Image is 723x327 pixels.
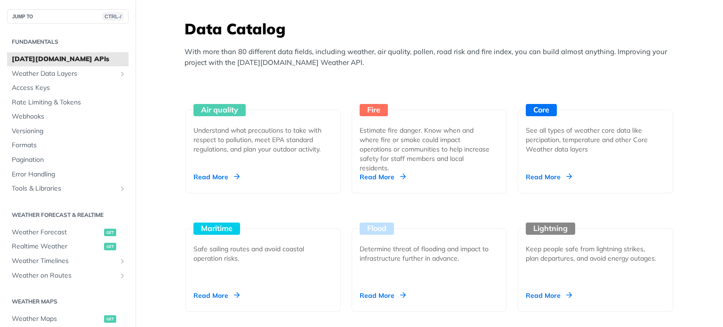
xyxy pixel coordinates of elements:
a: Weather Forecastget [7,225,129,239]
span: Versioning [12,127,126,136]
a: Access Keys [7,81,129,95]
div: Maritime [193,223,240,235]
a: Air quality Understand what precautions to take with respect to pollution, meet EPA standard regu... [182,75,345,193]
div: Read More [360,291,406,300]
span: Error Handling [12,170,126,179]
span: Realtime Weather [12,242,102,251]
a: [DATE][DOMAIN_NAME] APIs [7,52,129,66]
span: Rate Limiting & Tokens [12,98,126,107]
a: Core See all types of weather core data like percipation, temperature and other Core Weather data... [514,75,677,193]
div: Read More [526,172,572,182]
a: Pagination [7,153,129,167]
span: Weather Maps [12,314,102,324]
span: Weather Data Layers [12,69,116,79]
a: Maritime Safe sailing routes and avoid coastal operation risks. Read More [182,193,345,312]
a: Weather on RoutesShow subpages for Weather on Routes [7,269,129,283]
a: Fire Estimate fire danger. Know when and where fire or smoke could impact operations or communiti... [348,75,511,193]
div: Safe sailing routes and avoid coastal operation risks. [193,244,325,263]
button: JUMP TOCTRL-/ [7,9,129,24]
a: Rate Limiting & Tokens [7,96,129,110]
span: Pagination [12,155,126,165]
span: Tools & Libraries [12,184,116,193]
span: get [104,243,116,250]
div: Fire [360,104,388,116]
div: Read More [360,172,406,182]
span: Weather on Routes [12,271,116,280]
a: Weather TimelinesShow subpages for Weather Timelines [7,254,129,268]
span: Weather Timelines [12,256,116,266]
div: Determine threat of flooding and impact to infrastructure further in advance. [360,244,491,263]
div: Lightning [526,223,575,235]
a: Webhooks [7,110,129,124]
div: Read More [193,291,240,300]
a: Weather Mapsget [7,312,129,326]
span: Webhooks [12,112,126,121]
a: Lightning Keep people safe from lightning strikes, plan departures, and avoid energy outages. Rea... [514,193,677,312]
button: Show subpages for Weather Timelines [119,257,126,265]
div: Read More [193,172,240,182]
a: Realtime Weatherget [7,239,129,254]
div: Air quality [193,104,246,116]
button: Show subpages for Weather Data Layers [119,70,126,78]
div: Estimate fire danger. Know when and where fire or smoke could impact operations or communities to... [360,126,491,173]
span: Formats [12,141,126,150]
span: Access Keys [12,83,126,93]
span: CTRL-/ [103,13,123,20]
a: Tools & LibrariesShow subpages for Tools & Libraries [7,182,129,196]
button: Show subpages for Weather on Routes [119,272,126,279]
button: Show subpages for Tools & Libraries [119,185,126,192]
div: Understand what precautions to take with respect to pollution, meet EPA standard regulations, and... [193,126,325,154]
p: With more than 80 different data fields, including weather, air quality, pollen, road risk and fi... [185,47,679,68]
a: Formats [7,138,129,152]
a: Weather Data LayersShow subpages for Weather Data Layers [7,67,129,81]
a: Error Handling [7,167,129,182]
div: Flood [360,223,394,235]
h2: Weather Maps [7,297,129,306]
span: Weather Forecast [12,228,102,237]
h2: Fundamentals [7,38,129,46]
span: get [104,229,116,236]
a: Versioning [7,124,129,138]
div: Read More [526,291,572,300]
span: get [104,315,116,323]
span: [DATE][DOMAIN_NAME] APIs [12,55,126,64]
div: Core [526,104,557,116]
div: Keep people safe from lightning strikes, plan departures, and avoid energy outages. [526,244,658,263]
a: Flood Determine threat of flooding and impact to infrastructure further in advance. Read More [348,193,511,312]
div: See all types of weather core data like percipation, temperature and other Core Weather data layers [526,126,658,154]
h3: Data Catalog [185,18,679,39]
h2: Weather Forecast & realtime [7,211,129,219]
